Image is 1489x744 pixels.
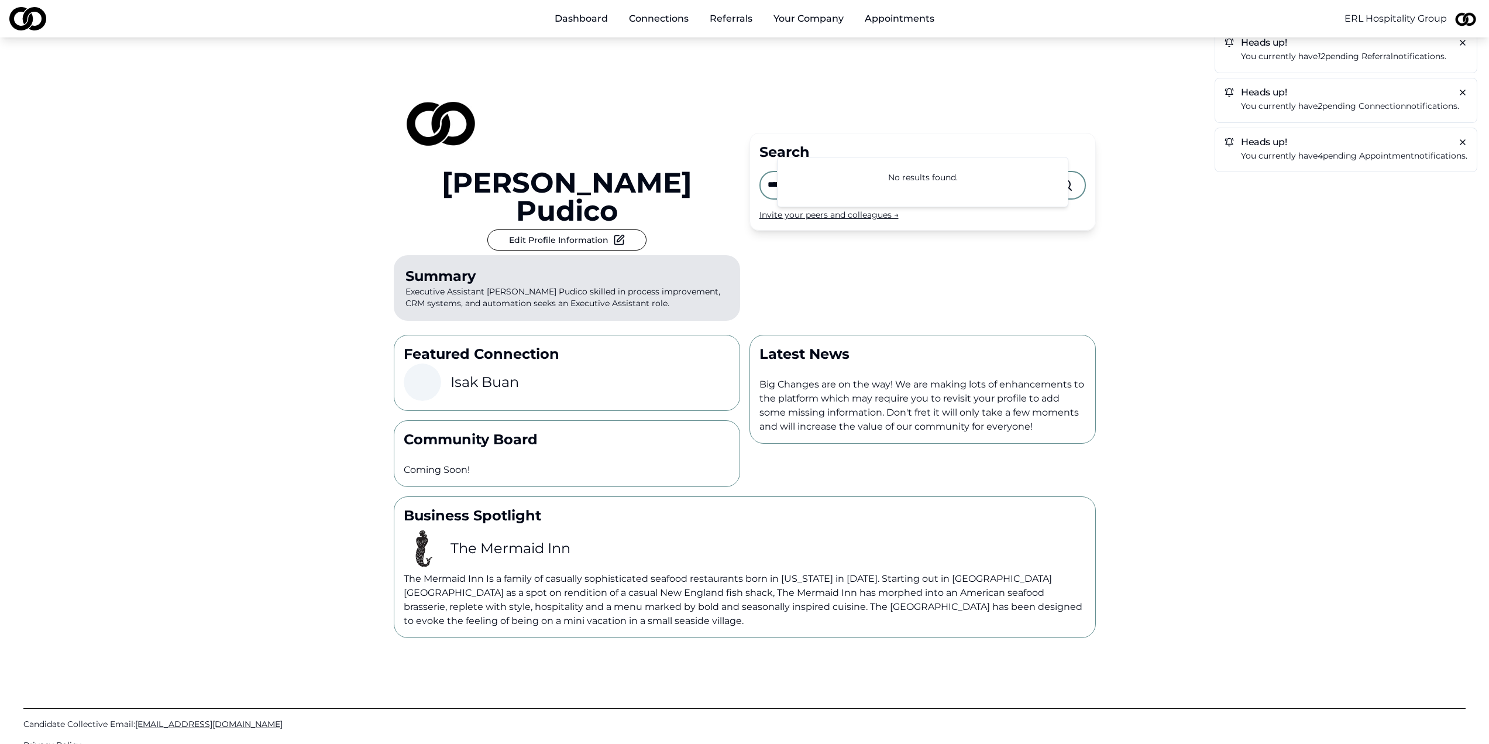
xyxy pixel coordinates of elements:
[1241,50,1467,63] a: You currently have12pending referralnotifications.
[394,75,487,169] img: 126d1970-4131-4eca-9e04-994076d8ae71-2-profile_picture.jpeg
[759,345,1086,364] p: Latest News
[404,463,730,477] p: Coming Soon!
[1359,150,1414,161] span: appointment
[1452,5,1480,33] img: 126d1970-4131-4eca-9e04-994076d8ae71-2-profile_picture.jpeg
[451,539,570,558] h3: The Mermaid Inn
[405,267,728,286] div: Summary
[759,378,1086,434] p: Big Changes are on the way! We are making lots of enhancements to the platform which may require ...
[1318,101,1322,111] em: 2
[1225,88,1467,97] h5: Heads up!
[1225,138,1467,147] h5: Heads up!
[404,572,1086,628] p: The Mermaid Inn Is a family of casually sophisticated seafood restaurants born in [US_STATE] in [...
[404,506,1086,525] p: Business Spotlight
[1241,100,1467,113] a: You currently have2pending connectionnotifications.
[451,373,519,392] h3: Isak Buan
[620,7,698,30] a: Connections
[1225,38,1467,47] h5: Heads up!
[545,7,944,30] nav: Main
[23,718,1466,730] a: Candidate Collective Email:[EMAIL_ADDRESS][DOMAIN_NAME]
[700,7,762,30] a: Referrals
[404,430,730,449] p: Community Board
[764,7,853,30] button: Your Company
[394,169,740,225] a: [PERSON_NAME] Pudico
[759,143,1086,162] div: Search
[855,7,944,30] a: Appointments
[9,7,46,30] img: logo
[1241,149,1467,163] p: You currently have pending notifications.
[135,719,283,729] span: [EMAIL_ADDRESS][DOMAIN_NAME]
[778,157,1068,197] div: No results found.
[759,209,1086,221] div: Invite your peers and colleagues →
[1361,51,1393,61] span: referral
[1318,150,1323,161] em: 4
[1241,100,1467,113] p: You currently have pending notifications.
[1344,12,1447,26] button: ERL Hospitality Group
[1241,149,1467,163] a: You currently have4pending appointmentnotifications.
[487,229,647,251] button: Edit Profile Information
[404,345,730,364] p: Featured Connection
[404,530,441,567] img: 2536d4df-93e4-455f-9ee8-7602d4669c22-images-images-profile_picture.png
[1318,51,1325,61] em: 12
[778,157,1068,207] div: Suggestions
[1241,50,1467,63] p: You currently have pending notifications.
[394,255,740,321] p: Executive Assistant [PERSON_NAME] Pudico skilled in process improvement, CRM systems, and automat...
[1359,101,1406,111] span: connection
[545,7,617,30] a: Dashboard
